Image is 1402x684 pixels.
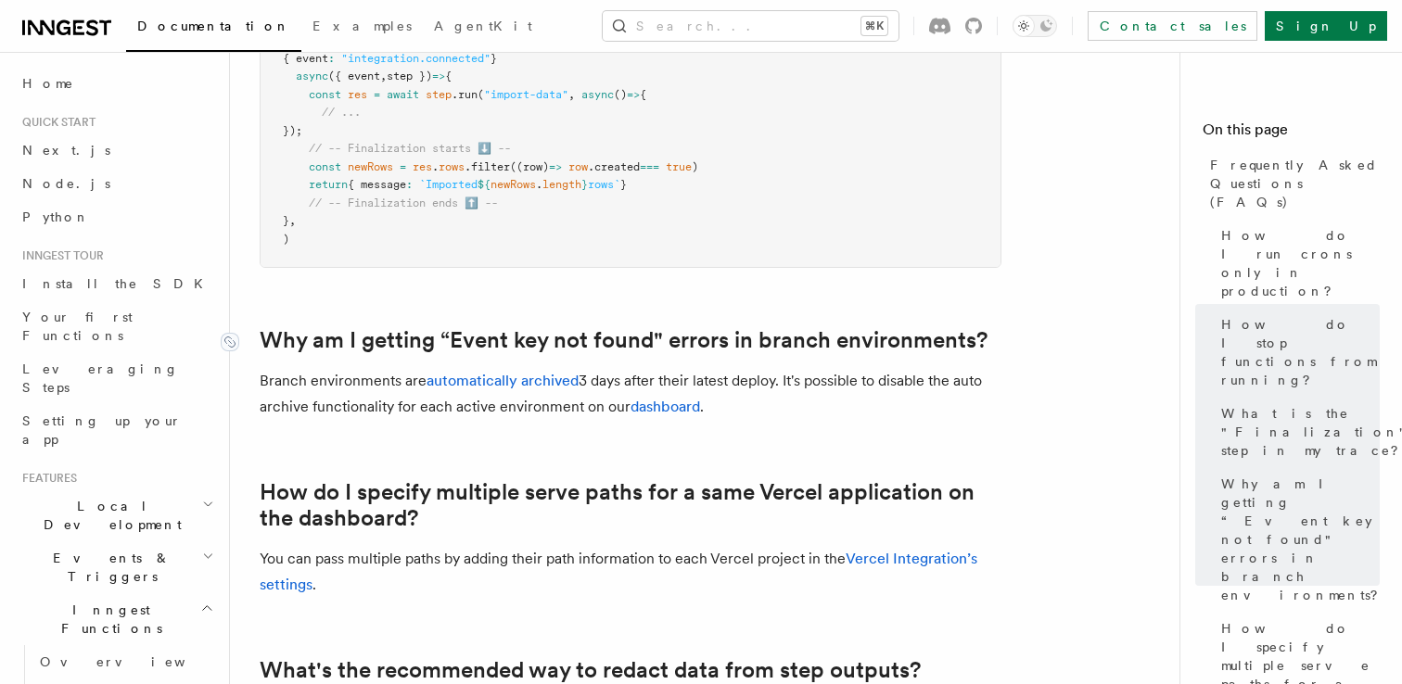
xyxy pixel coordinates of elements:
[1221,226,1380,300] span: How do I run crons only in production?
[283,124,302,137] span: });
[1013,15,1057,37] button: Toggle dark mode
[22,209,90,224] span: Python
[22,74,74,93] span: Home
[423,6,543,50] a: AgentKit
[301,6,423,50] a: Examples
[581,178,588,191] span: }
[348,178,406,191] span: { message
[32,645,218,678] a: Overview
[15,541,218,593] button: Events & Triggers
[1214,467,1380,612] a: Why am I getting “Event key not found" errors in branch environments?
[432,160,439,173] span: .
[328,70,380,82] span: ({ event
[15,601,200,638] span: Inngest Functions
[640,160,659,173] span: ===
[260,546,1001,598] p: You can pass multiple paths by adding their path information to each Vercel project in the .
[15,300,218,352] a: Your first Functions
[40,654,231,669] span: Overview
[260,657,921,683] a: What's the recommended way to redact data from step outputs?
[620,178,627,191] span: }
[15,67,218,100] a: Home
[478,178,491,191] span: ${
[15,549,202,586] span: Events & Triggers
[1214,219,1380,308] a: How do I run crons only in production?
[491,52,497,65] span: }
[22,310,133,343] span: Your first Functions
[1214,308,1380,397] a: How do I stop functions from running?
[374,88,380,101] span: =
[413,160,432,173] span: res
[283,214,289,227] span: }
[568,160,588,173] span: row
[432,70,445,82] span: =>
[445,70,452,82] span: {
[22,276,214,291] span: Install the SDK
[627,88,640,101] span: =>
[15,471,77,486] span: Features
[15,200,218,234] a: Python
[309,142,511,155] span: // -- Finalization starts ⬇️ --
[426,88,452,101] span: step
[15,267,218,300] a: Install the SDK
[1221,315,1380,389] span: How do I stop functions from running?
[15,352,218,404] a: Leveraging Steps
[15,167,218,200] a: Node.js
[419,178,478,191] span: `Imported
[22,413,182,447] span: Setting up your app
[322,106,361,119] span: // ...
[15,497,202,534] span: Local Development
[861,17,887,35] kbd: ⌘K
[283,52,328,65] span: { event
[126,6,301,52] a: Documentation
[1214,397,1380,467] a: What is the "Finalization" step in my trace?
[491,178,536,191] span: newRows
[510,160,549,173] span: ((row)
[137,19,290,33] span: Documentation
[692,160,698,173] span: )
[380,70,387,82] span: ,
[588,160,640,173] span: .created
[465,160,510,173] span: .filter
[22,143,110,158] span: Next.js
[640,88,646,101] span: {
[666,160,692,173] span: true
[309,160,341,173] span: const
[400,160,406,173] span: =
[309,196,498,209] span: // -- Finalization ends ⬆️ --
[22,176,110,191] span: Node.js
[15,489,218,541] button: Local Development
[631,398,700,415] a: dashboard
[260,327,988,353] a: Why am I getting “Event key not found" errors in branch environments?
[15,404,218,456] a: Setting up your app
[439,160,465,173] span: rows
[22,361,179,395] span: Leveraging Steps
[341,52,491,65] span: "integration.connected"
[614,88,627,101] span: ()
[406,178,413,191] span: :
[15,133,218,167] a: Next.js
[434,19,532,33] span: AgentKit
[1210,156,1380,211] span: Frequently Asked Questions (FAQs)
[1203,119,1380,148] h4: On this page
[536,178,542,191] span: .
[348,160,393,173] span: newRows
[1203,148,1380,219] a: Frequently Asked Questions (FAQs)
[289,214,296,227] span: ,
[1265,11,1387,41] a: Sign Up
[309,178,348,191] span: return
[387,88,419,101] span: await
[283,233,289,246] span: )
[549,160,562,173] span: =>
[15,115,96,130] span: Quick start
[484,88,568,101] span: "import-data"
[348,88,367,101] span: res
[588,178,620,191] span: rows`
[387,70,432,82] span: step })
[452,88,478,101] span: .run
[328,52,335,65] span: :
[478,88,484,101] span: (
[260,368,1001,420] p: Branch environments are 3 days after their latest deploy. It's possible to disable the auto archi...
[15,593,218,645] button: Inngest Functions
[1221,475,1391,604] span: Why am I getting “Event key not found" errors in branch environments?
[296,70,328,82] span: async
